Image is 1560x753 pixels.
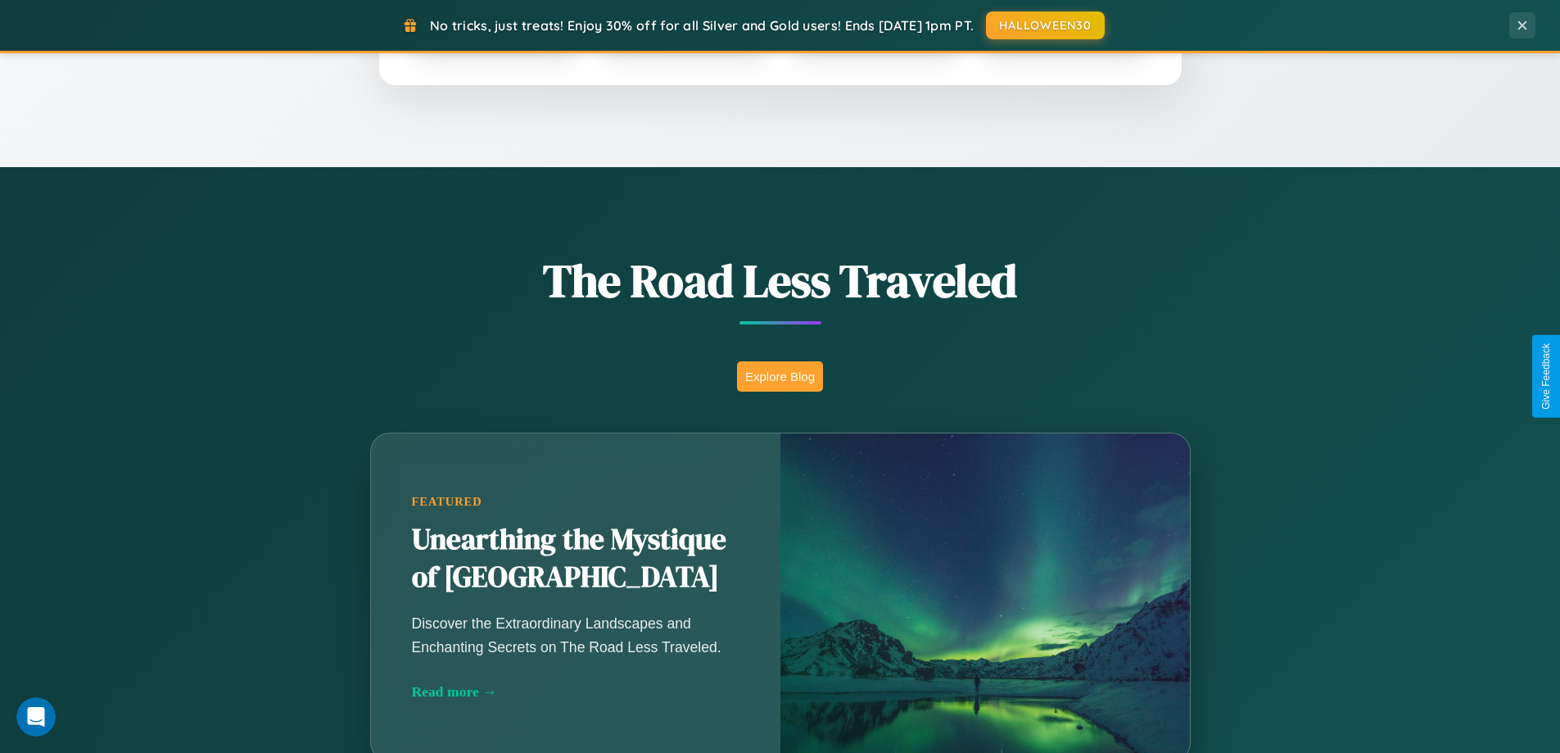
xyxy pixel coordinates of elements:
span: No tricks, just treats! Enjoy 30% off for all Silver and Gold users! Ends [DATE] 1pm PT. [430,17,974,34]
button: Explore Blog [737,361,823,392]
div: Featured [412,495,739,509]
button: HALLOWEEN30 [986,11,1105,39]
p: Discover the Extraordinary Landscapes and Enchanting Secrets on The Road Less Traveled. [412,612,739,658]
h1: The Road Less Traveled [289,249,1272,312]
h2: Unearthing the Mystique of [GEOGRAPHIC_DATA] [412,521,739,597]
div: Read more → [412,683,739,701]
div: Give Feedback [1540,343,1552,410]
iframe: Intercom live chat [16,697,56,737]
